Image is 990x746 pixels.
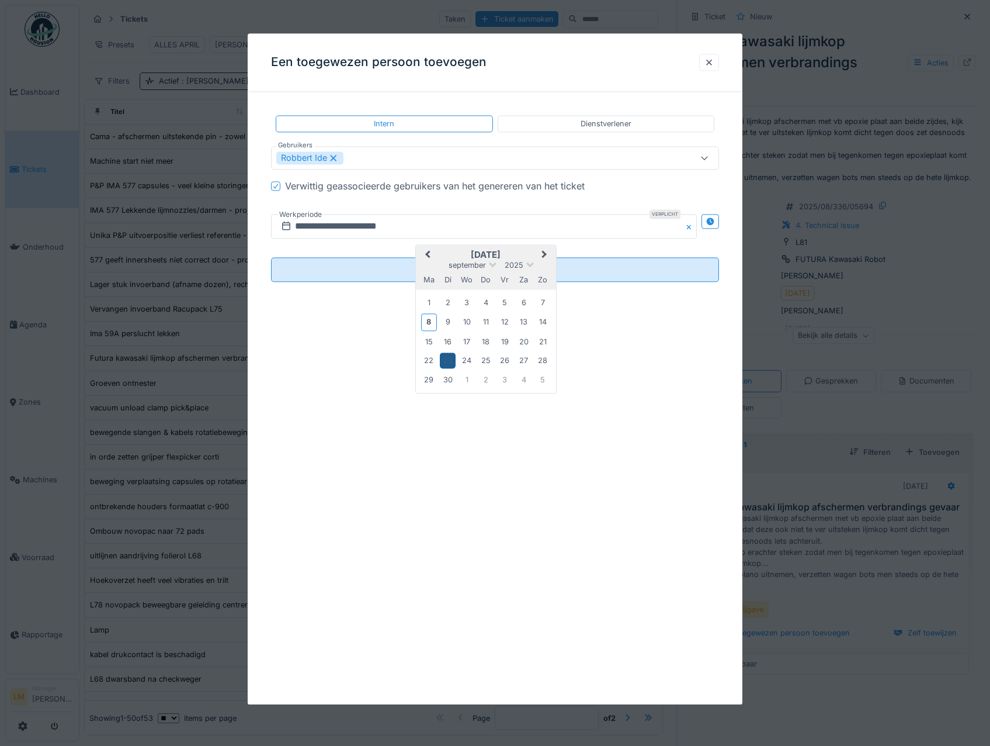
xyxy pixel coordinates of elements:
label: Werkperiode [278,209,323,222]
button: Next Month [536,247,555,265]
div: Choose maandag 8 september 2025 [421,314,437,331]
div: Choose zondag 14 september 2025 [535,315,551,330]
span: september [449,261,486,270]
div: Dienstverlener [581,118,631,129]
div: Verwittig geassocieerde gebruikers van het genereren van het ticket [285,179,585,194]
div: Choose vrijdag 3 oktober 2025 [497,372,513,388]
div: Choose dinsdag 23 september 2025 [440,353,456,369]
div: Choose zaterdag 13 september 2025 [516,315,532,330]
div: Choose maandag 29 september 2025 [421,372,437,388]
div: Choose vrijdag 26 september 2025 [497,353,513,369]
div: Choose zaterdag 20 september 2025 [516,334,532,350]
div: Choose donderdag 4 september 2025 [478,295,494,310]
div: Choose zondag 5 oktober 2025 [535,372,551,388]
div: Robbert Ide [276,152,343,165]
div: Choose woensdag 3 september 2025 [459,295,475,310]
div: Choose zaterdag 4 oktober 2025 [516,372,532,388]
div: maandag [421,272,437,288]
div: Choose vrijdag 19 september 2025 [497,334,513,350]
div: Choose zondag 28 september 2025 [535,353,551,369]
div: Choose maandag 22 september 2025 [421,353,437,369]
label: Gebruikers [276,141,315,151]
div: Intern [374,118,394,129]
div: Choose woensdag 24 september 2025 [459,353,475,369]
span: 2025 [505,261,523,270]
div: Verplicht [649,210,680,219]
div: Choose zaterdag 27 september 2025 [516,353,532,369]
div: Choose vrijdag 5 september 2025 [497,295,513,310]
div: Choose dinsdag 30 september 2025 [440,372,456,388]
button: Close [684,215,697,239]
div: Choose zaterdag 6 september 2025 [516,295,532,310]
div: Choose donderdag 2 oktober 2025 [478,372,494,388]
div: Choose maandag 15 september 2025 [421,334,437,350]
div: Choose woensdag 17 september 2025 [459,334,475,350]
button: Previous Month [417,247,436,265]
div: Choose woensdag 1 oktober 2025 [459,372,475,388]
div: Choose zondag 21 september 2025 [535,334,551,350]
h2: [DATE] [416,250,556,261]
div: Choose donderdag 11 september 2025 [478,315,494,330]
h3: Een toegewezen persoon toevoegen [271,55,487,70]
div: dinsdag [440,272,456,288]
div: vrijdag [497,272,513,288]
div: Choose donderdag 25 september 2025 [478,353,494,369]
div: Choose dinsdag 2 september 2025 [440,295,456,310]
div: donderdag [478,272,494,288]
div: zaterdag [516,272,532,288]
div: Choose dinsdag 9 september 2025 [440,315,456,330]
div: Choose donderdag 18 september 2025 [478,334,494,350]
div: Choose zondag 7 september 2025 [535,295,551,310]
div: Choose dinsdag 16 september 2025 [440,334,456,350]
div: Choose woensdag 10 september 2025 [459,315,475,330]
div: zondag [535,272,551,288]
div: woensdag [459,272,475,288]
div: Choose vrijdag 12 september 2025 [497,315,513,330]
div: Choose maandag 1 september 2025 [421,295,437,310]
div: Month september, 2025 [419,293,552,389]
